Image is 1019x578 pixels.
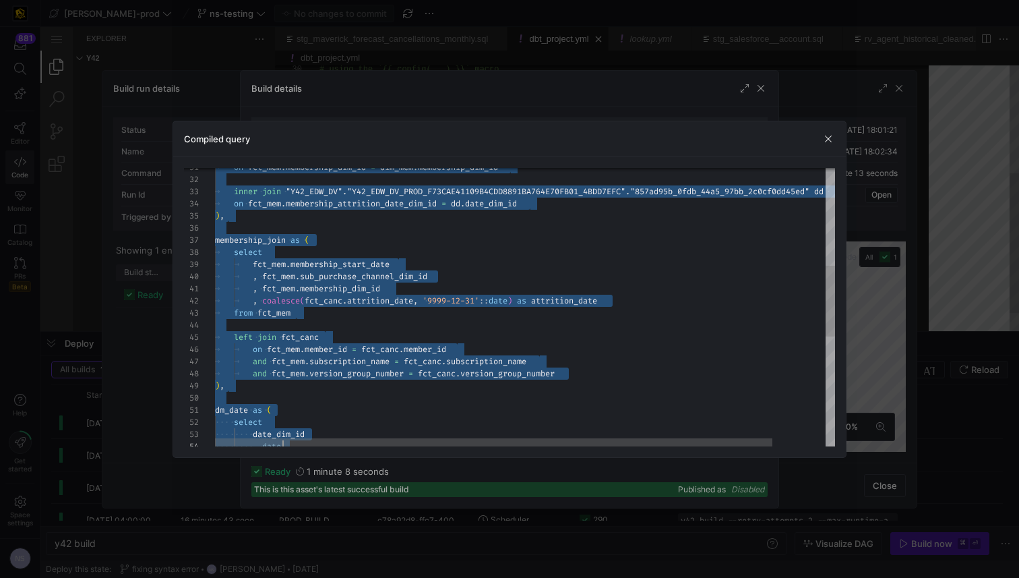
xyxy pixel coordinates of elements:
[253,283,257,294] span: ,
[184,222,199,234] div: 36
[631,5,650,19] ul: Tab actions
[286,198,437,209] span: membership_attrition_date_dim_id
[247,49,261,61] div: 31
[352,196,391,205] span: 'lookup'
[253,259,286,270] span: fct_mem
[309,368,404,379] span: version_group_number
[399,344,404,355] span: .
[391,256,396,266] span: :
[279,50,308,59] span: models
[184,258,199,270] div: 39
[184,234,199,246] div: 37
[262,271,295,282] span: fct_mem
[247,194,261,206] div: 43
[184,404,199,416] div: 51
[342,268,347,278] span: :
[342,62,347,71] span: :
[347,171,352,181] span: [
[380,162,413,173] span: dim_mem
[247,291,261,304] div: 51
[272,356,305,367] span: fct_mem
[425,171,429,181] span: ]
[347,244,352,254] span: [
[248,198,281,209] span: fct_mem
[184,428,199,440] div: 53
[215,210,220,221] span: )
[308,123,332,132] span: +tags
[253,344,262,355] span: on
[308,281,332,290] span: zuora
[286,186,342,197] span: "Y42_EDW_DV"
[234,247,262,258] span: select
[408,368,413,379] span: =
[247,158,261,170] div: 40
[404,344,446,355] span: member_id
[288,62,342,71] span: edw_dv_prod
[272,368,305,379] span: fct_mem
[234,198,243,209] span: on
[352,268,396,278] span: 'sub_api'
[347,186,583,197] span: "Y42_EDW_DV_PROD_F73CAE41109B4CDD8891BA764E70FB01_
[262,186,281,197] span: join
[267,344,300,355] span: fct_mem
[783,5,802,19] ul: Tab actions
[184,416,199,428] div: 52
[215,235,286,245] span: membership_join
[247,304,261,316] div: 52
[347,295,413,306] span: attrition_date
[247,170,261,182] div: 41
[184,246,199,258] div: 38
[300,295,305,306] span: (
[630,186,809,197] span: "857ad95b_0fdb_44a5_97bb_2c0cf0dd45ed"
[938,5,953,20] a: Split Editor Right (⌘\) [⌥] Split Editor Down
[262,283,295,294] span: fct_mem
[625,186,630,197] span: .
[342,186,347,197] span: .
[220,210,224,221] span: ,
[308,232,357,241] span: salesforce
[956,5,970,20] a: More Actions...
[32,38,235,482] div: Files Explorer
[541,74,638,84] span: nder models/example/
[342,295,347,306] span: .
[583,186,625,197] span: 4BDD7EFC"
[347,268,352,278] span: [
[300,344,305,355] span: .
[305,295,342,306] span: fct_canc
[257,332,276,343] span: join
[451,198,460,209] span: dd
[318,147,342,156] span: +tags
[279,38,464,47] span: # using the `{{ config(...) }}` macro.
[337,183,342,193] span: :
[184,173,199,185] div: 32
[308,183,337,193] span: lookup
[234,417,262,428] span: select
[220,380,224,391] span: ,
[309,356,390,367] span: subscription_name
[290,259,390,270] span: membership_start_date
[286,259,290,270] span: .
[184,355,199,368] div: 47
[342,220,347,229] span: :
[215,380,220,391] span: )
[337,123,342,132] span: [
[32,24,235,38] div: Folders Section
[371,162,375,173] span: =
[357,232,361,241] span: :
[247,121,261,134] div: 37
[267,405,272,415] span: (
[318,220,342,229] span: +tags
[299,74,541,84] span: # Config indicated by + and applies to all files u
[456,368,460,379] span: .
[281,332,319,343] span: fct_canc
[541,98,546,108] span: -
[40,38,235,53] div: / • Unable to resolve workspace folder
[361,86,366,96] span: :
[299,111,332,120] span: staging
[247,206,261,219] div: 44
[247,134,261,146] div: 38
[234,332,253,343] span: left
[342,147,347,156] span: :
[410,244,414,254] span: ]
[247,255,261,267] div: 48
